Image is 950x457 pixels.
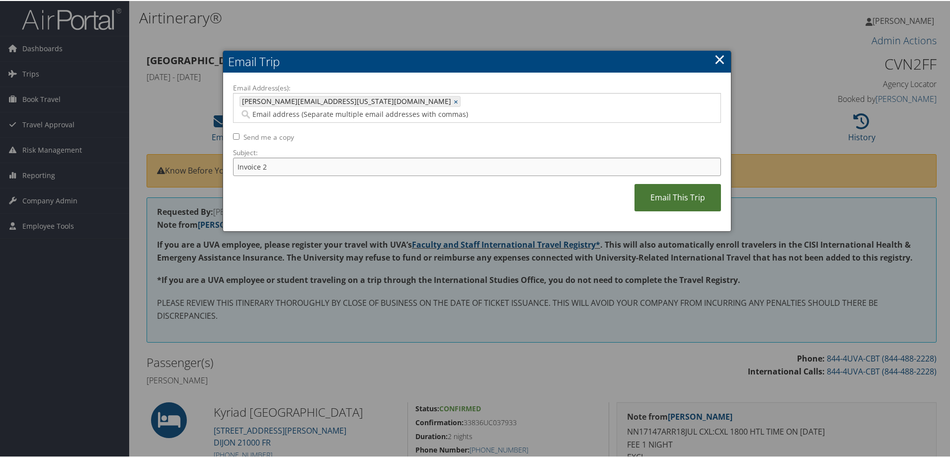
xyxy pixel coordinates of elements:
[240,95,451,105] span: [PERSON_NAME][EMAIL_ADDRESS][US_STATE][DOMAIN_NAME]
[233,147,721,157] label: Subject:
[233,157,721,175] input: Add a short subject for the email
[243,131,294,141] label: Send me a copy
[714,48,725,68] a: ×
[239,108,637,118] input: Email address (Separate multiple email addresses with commas)
[223,50,731,72] h2: Email Trip
[233,82,721,92] label: Email Address(es):
[454,95,460,105] a: ×
[634,183,721,210] a: Email This Trip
